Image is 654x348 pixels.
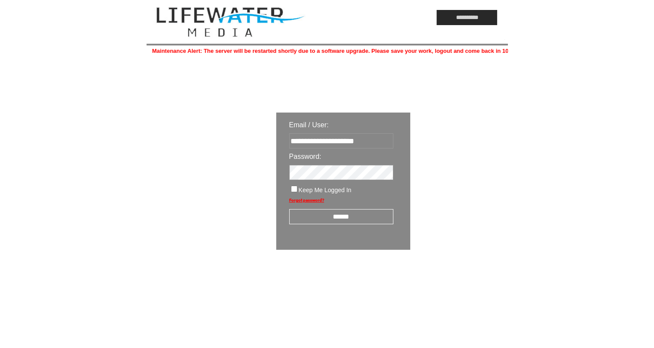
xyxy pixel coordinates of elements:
span: Password: [289,153,322,160]
marquee: Maintenance Alert: The server will be restarted shortly due to a software upgrade. Please save yo... [147,48,508,54]
span: Keep Me Logged In [299,187,351,193]
span: Email / User: [289,121,329,129]
a: Forgot password? [289,198,324,203]
img: transparent.png [435,271,479,282]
